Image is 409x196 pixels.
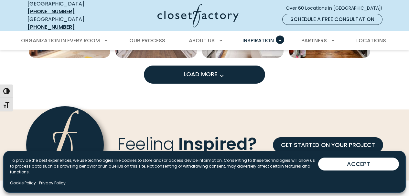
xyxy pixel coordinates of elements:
nav: Primary Menu [16,32,393,50]
span: Inspiration [242,37,274,44]
a: [PHONE_NUMBER] [27,8,75,15]
span: Locations [356,37,386,44]
span: About Us [189,37,215,44]
span: Partners [301,37,327,44]
span: Over 60 Locations in [GEOGRAPHIC_DATA]! [286,5,387,12]
a: Cookie Policy [10,180,36,186]
span: Inspired? [178,132,257,156]
a: [PHONE_NUMBER] [27,23,75,31]
button: ACCEPT [318,158,399,170]
span: Organization in Every Room [21,37,100,44]
span: Our Process [129,37,165,44]
span: Feeling [117,132,174,156]
a: Schedule a Free Consultation [282,14,382,25]
img: Closet Factory Logo [157,4,239,27]
button: Load more inspiration gallery images [144,66,265,84]
div: [GEOGRAPHIC_DATA] [27,15,107,31]
a: Privacy Policy [39,180,66,186]
p: To provide the best experiences, we use technologies like cookies to store and/or access device i... [10,158,318,175]
a: GET STARTED ON YOUR PROJECT [273,137,383,153]
span: Load More [184,70,226,78]
a: Over 60 Locations in [GEOGRAPHIC_DATA]! [285,3,388,14]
